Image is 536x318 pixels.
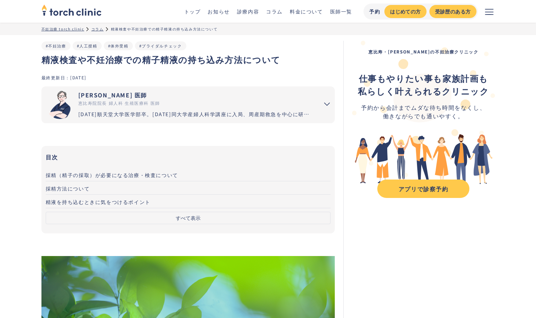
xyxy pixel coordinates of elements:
a: お知らせ [208,8,230,15]
a: 受診歴のある方 [429,5,476,18]
a: #不妊治療 [46,43,66,49]
a: アプリで診察予約 [377,180,469,198]
div: [DATE] [70,74,86,80]
img: torch clinic [41,2,102,18]
a: 不妊治療 torch clinic [41,26,84,32]
button: すべて表示 [46,212,331,224]
div: [DATE]順天堂大学医学部卒。[DATE]同大学産婦人科学講座に入局、周産期救急を中心に研鑽を重ねる。[DATE]国内有数の不妊治療施設セントマザー産婦人科医院で、女性不妊症のみでなく男性不妊... [78,110,314,118]
a: 精液を持ち込むときに気をつけるポイント [46,195,331,208]
div: 恵比寿院院長 婦人科 生殖医療科 医師 [78,100,314,106]
a: コラム [266,8,283,15]
a: 採精（精子の採取）が必要になる治療・検査について [46,168,331,181]
span: 採精方法について [46,185,90,192]
span: 精液を持ち込むときに気をつけるポイント [46,198,151,205]
div: 受診歴のある方 [435,8,471,15]
h3: 目次 [46,152,331,162]
a: コラム [91,26,104,32]
div: アプリで診察予約 [384,184,463,193]
summary: 市山 卓彦 [PERSON_NAME] 医師 恵比寿院院長 婦人科 生殖医療科 医師 [DATE]順天堂大学医学部卒。[DATE]同大学産婦人科学講座に入局、周産期救急を中心に研鑽を重ねる。[D... [41,86,335,123]
div: [PERSON_NAME] 医師 [78,91,314,99]
a: 採精方法について [46,181,331,195]
div: ‍ ‍ [358,72,489,97]
a: #ブライダルチェック [139,43,182,49]
strong: 私らしく叶えられるクリニック [358,85,489,97]
div: はじめての方 [390,8,421,15]
a: 医師一覧 [330,8,352,15]
div: 予約 [369,8,380,15]
div: 精液検査や不妊治療での精子精液の持ち込み方法について [111,26,218,32]
a: [PERSON_NAME] 医師 恵比寿院院長 婦人科 生殖医療科 医師 [DATE]順天堂大学医学部卒。[DATE]同大学産婦人科学講座に入局、周産期救急を中心に研鑽を重ねる。[DATE]国内... [41,86,314,123]
ul: パンくずリスト [41,26,495,32]
a: 診療内容 [237,8,259,15]
strong: 仕事もやりたい事も家族計画も [359,72,488,84]
img: 市山 卓彦 [46,91,74,119]
div: 最終更新日： [41,74,70,80]
a: home [41,5,102,18]
a: はじめての方 [384,5,426,18]
a: #体外受精 [108,43,129,49]
a: #人工授精 [77,43,97,49]
h1: 精液検査や不妊治療での精子精液の持ち込み方法について [41,53,335,66]
span: 採精（精子の採取）が必要になる治療・検査について [46,171,178,178]
div: 予約から会計までムダな待ち時間をなくし、 働きながらでも通いやすく。 [358,103,489,120]
a: トップ [184,8,201,15]
a: 料金について [290,8,323,15]
strong: 恵比寿・[PERSON_NAME]の不妊治療クリニック [368,49,478,55]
